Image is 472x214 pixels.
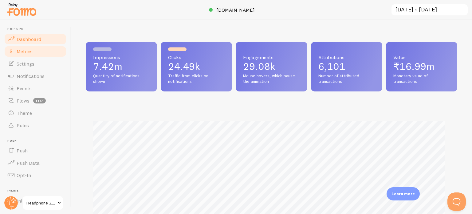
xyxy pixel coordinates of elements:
[4,195,67,207] a: Inline
[318,73,375,84] span: Number of attributed transactions
[26,199,56,207] span: Headphone Zone
[387,187,420,200] div: Learn more
[17,98,29,104] span: Flows
[318,62,375,71] p: 6,101
[4,95,67,107] a: Flows beta
[243,55,300,60] span: Engagements
[447,192,466,211] iframe: Help Scout Beacon - Open
[4,144,67,157] a: Push
[33,98,46,103] span: beta
[93,62,150,71] p: 7.42m
[391,191,415,197] p: Learn more
[4,82,67,95] a: Events
[4,119,67,131] a: Rules
[17,110,32,116] span: Theme
[168,62,225,71] p: 24.49k
[17,172,31,178] span: Opt-In
[17,36,41,42] span: Dashboard
[7,139,67,143] span: Push
[318,55,375,60] span: Attributions
[393,73,450,84] span: Monetary value of transactions
[17,85,32,91] span: Events
[17,48,33,55] span: Metrics
[93,55,150,60] span: Impressions
[4,107,67,119] a: Theme
[17,160,40,166] span: Push Data
[6,2,37,17] img: fomo-relay-logo-orange.svg
[4,70,67,82] a: Notifications
[7,27,67,31] span: Pop-ups
[17,61,34,67] span: Settings
[4,157,67,169] a: Push Data
[393,60,435,72] span: ₹16.99m
[4,169,67,181] a: Opt-In
[4,33,67,45] a: Dashboard
[168,55,225,60] span: Clicks
[4,45,67,58] a: Metrics
[243,62,300,71] p: 29.08k
[17,73,45,79] span: Notifications
[4,58,67,70] a: Settings
[22,196,64,210] a: Headphone Zone
[168,73,225,84] span: Traffic from clicks on notifications
[243,73,300,84] span: Mouse hovers, which pause the animation
[93,73,150,84] span: Quantity of notifications shown
[7,189,67,193] span: Inline
[17,147,28,154] span: Push
[393,55,450,60] span: Value
[17,122,29,128] span: Rules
